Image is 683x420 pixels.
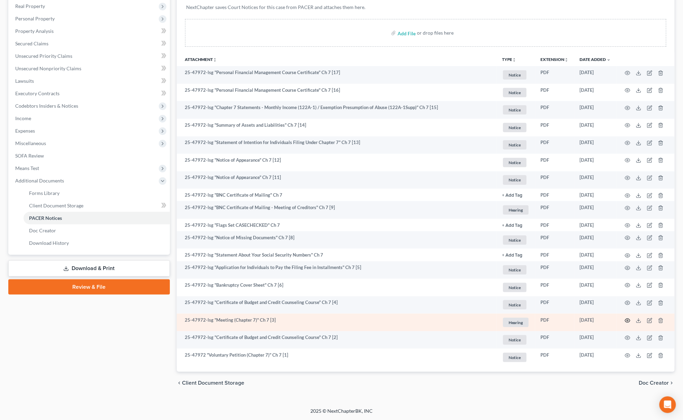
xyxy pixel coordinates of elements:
span: Notice [503,158,527,167]
td: [DATE] [574,119,617,136]
td: [DATE] [574,249,617,261]
td: PDF [535,189,574,201]
td: [DATE] [574,189,617,201]
td: 25-47972-lsg "Notice of Missing Documents" Ch 7 [8] [177,231,497,249]
td: [DATE] [574,261,617,279]
td: 25-47972-lsg "Personal Financial Management Course Certificate" Ch 7 [16] [177,84,497,101]
a: Review & File [8,279,170,295]
span: Notice [503,235,527,245]
td: [DATE] [574,331,617,349]
span: Executory Contracts [15,90,60,96]
span: Doc Creator [29,227,56,233]
a: + Add Tag [502,252,530,258]
td: PDF [535,171,574,189]
td: PDF [535,201,574,219]
td: [DATE] [574,201,617,219]
i: chevron_right [669,380,675,386]
td: 25-47972-lsg "Statement About Your Social Security Numbers" Ch 7 [177,249,497,261]
span: Unsecured Nonpriority Claims [15,65,81,71]
span: SOFA Review [15,153,44,159]
span: Download History [29,240,69,246]
i: unfold_more [213,58,217,62]
span: Codebtors Insiders & Notices [15,103,78,109]
a: Notice [502,157,530,168]
a: Hearing [502,317,530,328]
a: Date Added expand_more [580,57,611,62]
td: PDF [535,119,574,136]
a: Notice [502,174,530,186]
td: 25-47972-lsg "Summary of Assets and Liabilities" Ch 7 [14] [177,119,497,136]
div: Open Intercom Messenger [659,396,676,413]
td: 25-47972-lsg "Statement of Intention for Individuals Filing Under Chapter 7" Ch 7 [13] [177,136,497,154]
span: Notice [503,353,527,362]
td: PDF [535,154,574,171]
td: PDF [535,249,574,261]
a: Lawsuits [10,75,170,87]
span: Secured Claims [15,41,48,46]
span: Unsecured Priority Claims [15,53,72,59]
td: [DATE] [574,296,617,314]
td: [DATE] [574,219,617,231]
button: + Add Tag [502,193,523,198]
span: Client Document Storage [29,203,83,208]
td: [DATE] [574,171,617,189]
span: Hearing [503,205,529,215]
a: Notice [502,69,530,81]
td: PDF [535,331,574,349]
td: 25-47972-lsg "Certificate of Budget and Credit Counseling Course" Ch 7 [2] [177,331,497,349]
a: Notice [502,234,530,246]
i: unfold_more [512,58,516,62]
td: PDF [535,279,574,296]
span: Real Property [15,3,45,9]
td: 25-47972-lsg "Notice of Appearance" Ch 7 [11] [177,171,497,189]
a: SOFA Review [10,150,170,162]
span: Notice [503,175,527,185]
i: unfold_more [565,58,569,62]
span: Client Document Storage [182,380,245,386]
a: Notice [502,282,530,293]
a: Extensionunfold_more [541,57,569,62]
a: + Add Tag [502,222,530,229]
a: Notice [502,87,530,98]
a: Unsecured Nonpriority Claims [10,62,170,75]
a: Notice [502,104,530,116]
td: [DATE] [574,314,617,331]
a: Notice [502,334,530,346]
td: 25-47972-lsg "Notice of Appearance" Ch 7 [12] [177,154,497,171]
span: Notice [503,105,527,115]
span: Miscellaneous [15,140,46,146]
td: PDF [535,136,574,154]
span: Lawsuits [15,78,34,84]
i: expand_more [607,58,611,62]
span: Notice [503,88,527,97]
a: Forms Library [24,187,170,199]
td: [DATE] [574,279,617,296]
a: Attachmentunfold_more [185,57,217,62]
a: Secured Claims [10,37,170,50]
td: [DATE] [574,154,617,171]
button: chevron_left Client Document Storage [177,380,245,386]
a: Notice [502,264,530,276]
span: Notice [503,70,527,80]
td: 25-47972 "Voluntary Petition (Chapter 7)" Ch 7 [1] [177,349,497,366]
td: 25-47972-lsg "BNC Certificate of Mailing" Ch 7 [177,189,497,201]
td: PDF [535,66,574,84]
span: Property Analysis [15,28,54,34]
span: Doc Creator [639,380,669,386]
a: Client Document Storage [24,199,170,212]
button: Doc Creator chevron_right [639,380,675,386]
a: Notice [502,299,530,311]
td: PDF [535,349,574,366]
span: Notice [503,123,527,132]
td: PDF [535,261,574,279]
a: Notice [502,139,530,151]
td: 25-47972-lsg "Personal Financial Management Course Certificate" Ch 7 [17] [177,66,497,84]
a: Unsecured Priority Claims [10,50,170,62]
td: 25-47972-lsg "Flags Set CASECHECKED" Ch 7 [177,219,497,231]
td: [DATE] [574,231,617,249]
span: Income [15,115,31,121]
td: [DATE] [574,66,617,84]
td: 25-47972-lsg "Certificate of Budget and Credit Counseling Course" Ch 7 [4] [177,296,497,314]
span: Notice [503,283,527,292]
span: Notice [503,140,527,150]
